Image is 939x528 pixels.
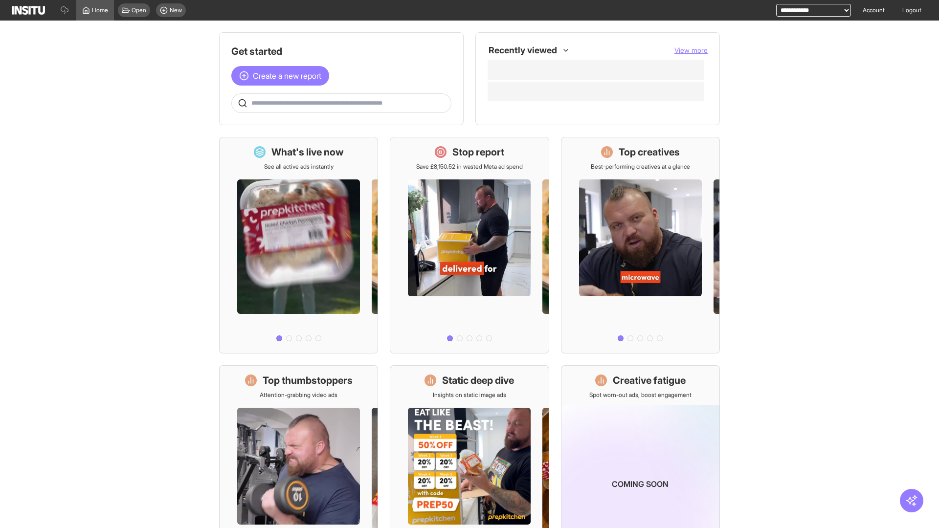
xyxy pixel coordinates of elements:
[416,163,523,171] p: Save £8,150.52 in wasted Meta ad spend
[12,6,45,15] img: Logo
[561,137,720,353] a: Top creativesBest-performing creatives at a glance
[591,163,690,171] p: Best-performing creatives at a glance
[132,6,146,14] span: Open
[260,391,337,399] p: Attention-grabbing video ads
[231,44,451,58] h1: Get started
[264,163,334,171] p: See all active ads instantly
[219,137,378,353] a: What's live nowSee all active ads instantly
[619,145,680,159] h1: Top creatives
[674,46,708,54] span: View more
[674,45,708,55] button: View more
[442,374,514,387] h1: Static deep dive
[271,145,344,159] h1: What's live now
[253,70,321,82] span: Create a new report
[433,391,506,399] p: Insights on static image ads
[231,66,329,86] button: Create a new report
[92,6,108,14] span: Home
[390,137,549,353] a: Stop reportSave £8,150.52 in wasted Meta ad spend
[263,374,353,387] h1: Top thumbstoppers
[452,145,504,159] h1: Stop report
[170,6,182,14] span: New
